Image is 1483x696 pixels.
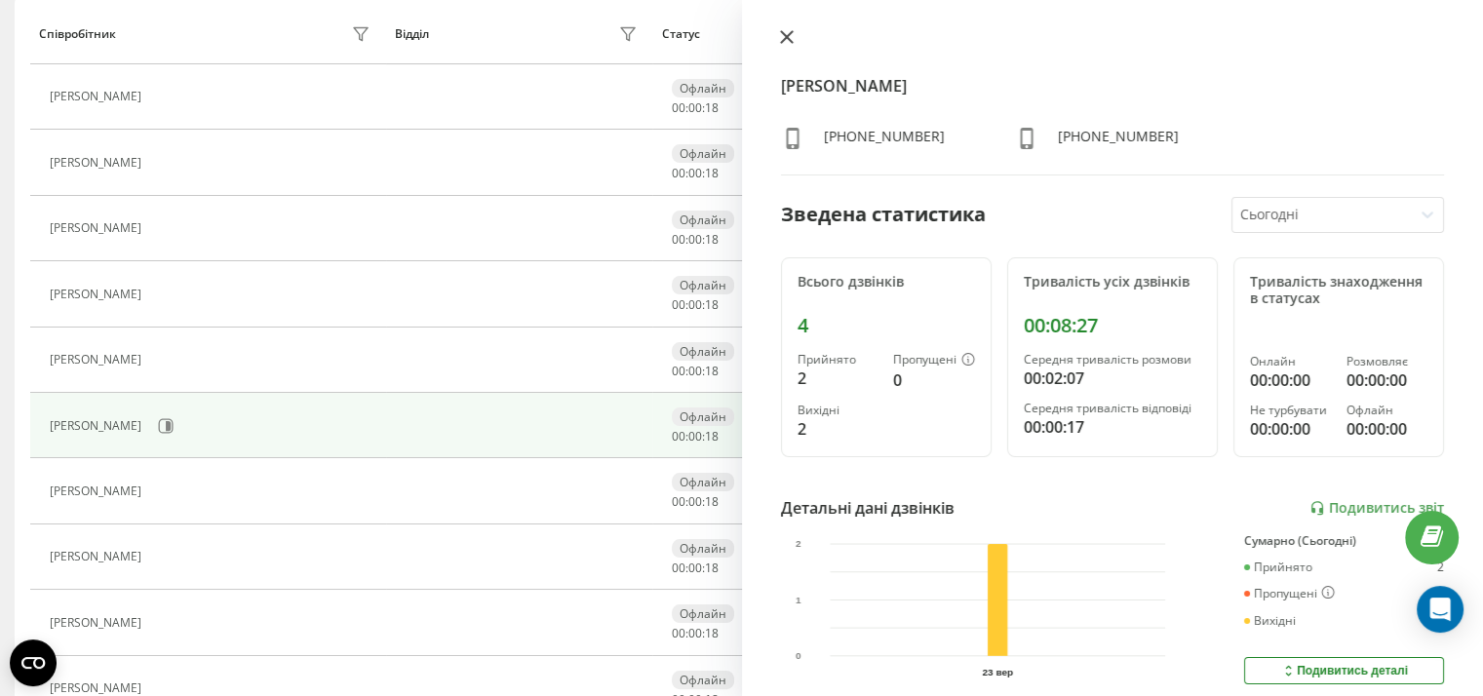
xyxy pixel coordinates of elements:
span: 00 [688,363,702,379]
span: 00 [672,231,685,248]
div: Пропущені [893,353,975,368]
div: Вихідні [1244,614,1296,628]
div: Прийнято [798,353,878,367]
div: : : [672,430,719,444]
div: Середня тривалість розмови [1024,353,1201,367]
div: Детальні дані дзвінків [781,496,955,520]
div: 00:08:27 [1024,314,1201,337]
div: 0 [893,368,975,392]
div: 00:00:00 [1346,368,1427,392]
div: Офлайн [672,604,734,623]
div: Тривалість усіх дзвінків [1024,274,1201,290]
div: : : [672,495,719,509]
span: 00 [688,165,702,181]
div: [PHONE_NUMBER] [824,127,945,155]
div: [PERSON_NAME] [50,616,146,630]
div: [PERSON_NAME] [50,484,146,498]
div: [PERSON_NAME] [50,221,146,235]
div: 2 [798,417,878,441]
div: : : [672,365,719,378]
span: 18 [705,625,719,641]
div: [PERSON_NAME] [50,90,146,103]
div: 4 [798,314,975,337]
span: 18 [705,363,719,379]
span: 00 [688,560,702,576]
div: Офлайн [672,211,734,229]
div: Всього дзвінків [798,274,975,290]
span: 00 [672,428,685,445]
span: 18 [705,428,719,445]
span: 00 [688,296,702,313]
text: 0 [796,651,801,662]
div: : : [672,561,719,575]
div: : : [672,233,719,247]
span: 18 [705,231,719,248]
span: 00 [672,296,685,313]
div: Не турбувати [1250,404,1331,417]
div: Статус [662,27,700,41]
div: [PHONE_NUMBER] [1058,127,1179,155]
div: 00:00:17 [1024,415,1201,439]
div: Офлайн [672,473,734,491]
text: 1 [796,595,801,605]
div: Пропущені [1244,586,1335,601]
div: Середня тривалість відповіді [1024,402,1201,415]
text: 2 [796,539,801,550]
span: 00 [688,493,702,510]
span: 00 [672,625,685,641]
div: 00:00:00 [1346,417,1427,441]
div: Офлайн [672,276,734,294]
div: Вихідні [798,404,878,417]
text: 23 вер [982,667,1013,677]
div: Зведена статистика [781,200,986,229]
span: 18 [705,560,719,576]
div: 00:00:00 [1250,417,1331,441]
h4: [PERSON_NAME] [781,74,1445,97]
div: Онлайн [1250,355,1331,368]
div: [PERSON_NAME] [50,550,146,563]
span: 00 [688,99,702,116]
span: 00 [672,363,685,379]
button: Подивитись деталі [1244,657,1444,684]
div: Офлайн [672,144,734,163]
div: Офлайн [672,539,734,558]
span: 00 [688,231,702,248]
div: : : [672,167,719,180]
div: 00:00:00 [1250,368,1331,392]
div: : : [672,627,719,640]
div: Співробітник [39,27,116,41]
span: 18 [705,165,719,181]
div: 00:02:07 [1024,367,1201,390]
span: 18 [705,493,719,510]
button: Open CMP widget [10,639,57,686]
div: Прийнято [1244,561,1312,574]
span: 00 [672,493,685,510]
div: 2 [798,367,878,390]
span: 00 [672,165,685,181]
div: Розмовляє [1346,355,1427,368]
div: Подивитись деталі [1280,663,1408,678]
div: [PERSON_NAME] [50,288,146,301]
span: 18 [705,296,719,313]
a: Подивитись звіт [1309,500,1444,517]
div: : : [672,101,719,115]
span: 00 [688,428,702,445]
div: Сумарно (Сьогодні) [1244,534,1444,548]
div: Офлайн [672,407,734,426]
span: 00 [672,99,685,116]
div: [PERSON_NAME] [50,419,146,433]
span: 00 [688,625,702,641]
div: Open Intercom Messenger [1417,586,1463,633]
span: 18 [705,99,719,116]
span: 00 [672,560,685,576]
div: [PERSON_NAME] [50,156,146,170]
div: Відділ [395,27,429,41]
div: [PERSON_NAME] [50,353,146,367]
div: Офлайн [672,671,734,689]
div: Тривалість знаходження в статусах [1250,274,1427,307]
div: Офлайн [672,79,734,97]
div: Офлайн [672,342,734,361]
div: Офлайн [1346,404,1427,417]
div: 2 [1437,561,1444,574]
div: : : [672,298,719,312]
